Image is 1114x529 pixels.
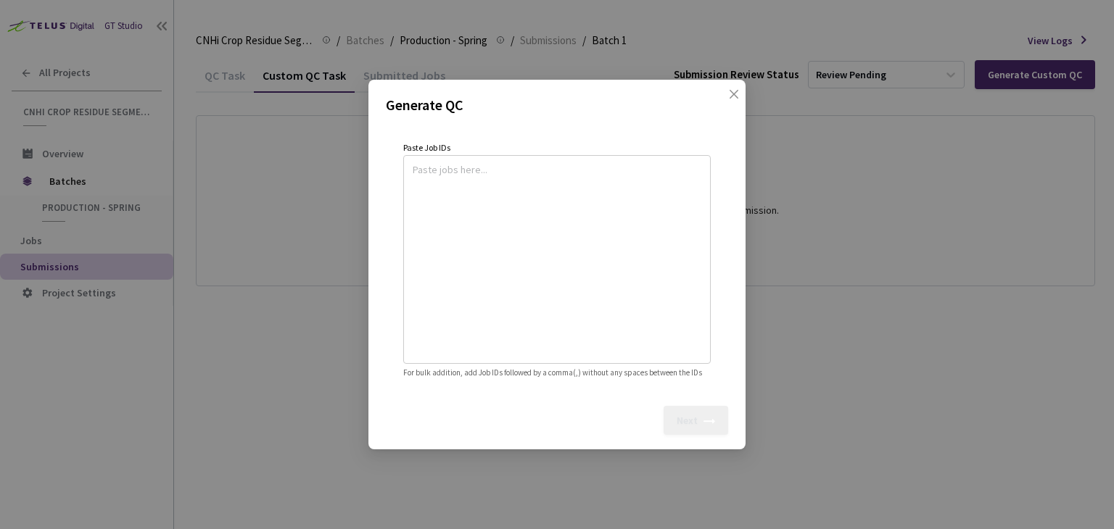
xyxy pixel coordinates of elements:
[677,415,698,426] div: Next
[403,367,702,378] span: For bulk addition, add Job IDs followed by a comma(,) without any spaces between the IDs
[714,88,737,112] button: Close
[728,88,740,129] span: close
[403,142,450,153] span: Paste Job IDs
[386,94,728,116] p: Generate QC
